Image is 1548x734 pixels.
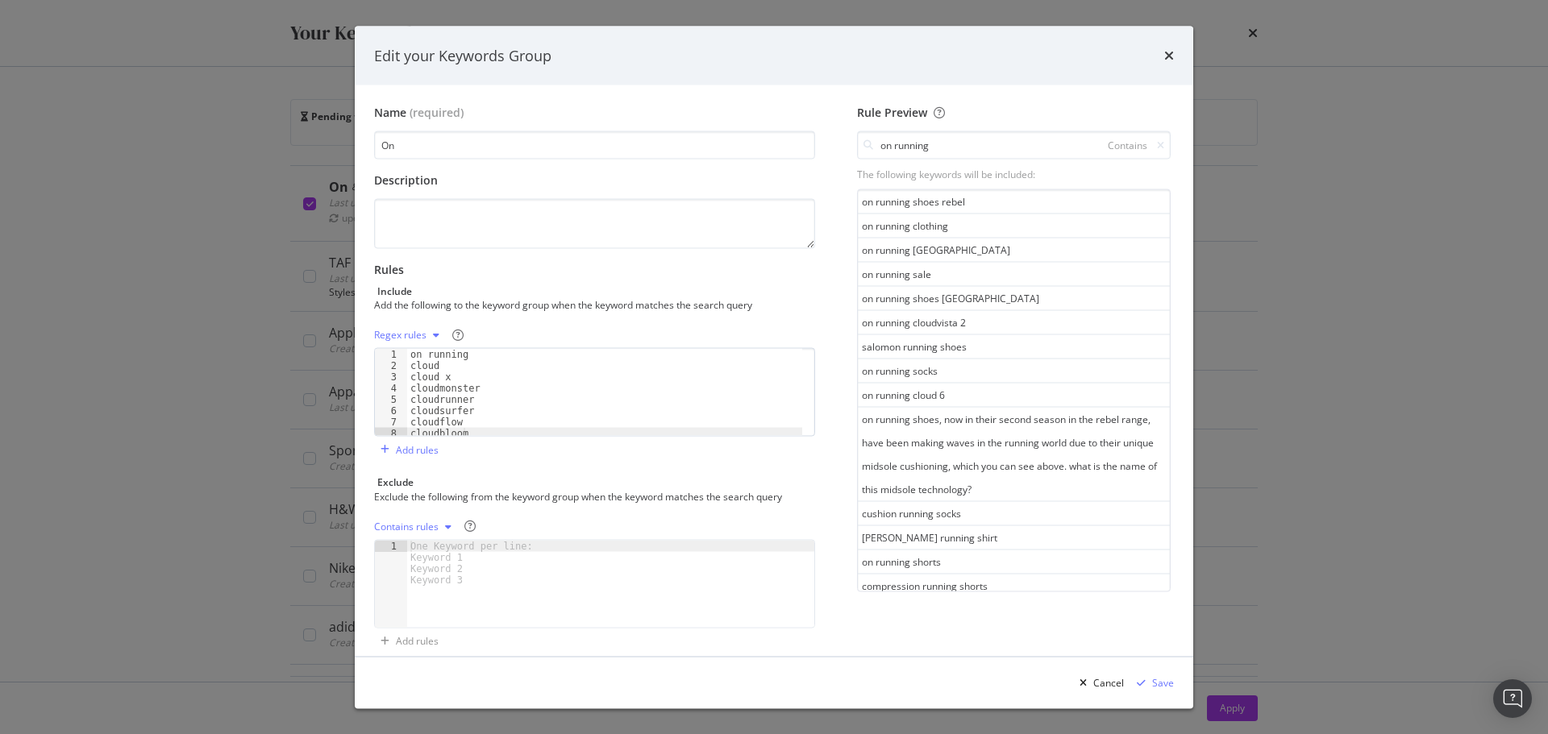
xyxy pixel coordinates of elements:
div: 6 [375,405,407,417]
div: on running cloud 6 [858,384,1170,408]
div: Edit your Keywords Group [374,45,551,66]
div: compression running shorts [858,574,1170,599]
div: on running shoes, now in their second season in the rebel range, have been making waves in the ru... [858,408,1170,502]
div: 1 [375,540,407,551]
div: on running cloudvista 2 [858,311,1170,335]
div: 2 [375,360,407,371]
input: Enter a name [374,131,815,160]
div: Name [374,105,406,121]
div: Add the following to the keyword group when the keyword matches the search query [374,298,812,312]
div: 5 [375,394,407,405]
div: Rules [374,262,815,278]
div: Include [377,284,412,298]
button: Add rules [374,437,439,462]
button: Save [1130,670,1174,695]
div: Save [1152,675,1174,689]
div: Open Intercom Messenger [1493,679,1532,718]
div: Cancel [1093,675,1124,689]
div: Rule Preview [857,105,1171,121]
input: Choose one of your rules to preview the keywords [857,131,1171,160]
div: modal [355,26,1193,708]
div: [PERSON_NAME] running shirt [858,526,1170,550]
div: cushion running socks [858,502,1170,526]
div: 4 [375,383,407,394]
div: Contains rules [374,521,439,531]
div: Add rules [396,442,439,456]
div: Regex rules [374,330,427,340]
div: Add rules [396,634,439,648]
div: One Keyword per line: Keyword 1 Keyword 2 Keyword 3 [407,540,542,585]
div: Contains [1108,139,1147,152]
div: on running [GEOGRAPHIC_DATA] [858,238,1170,263]
div: on running shoes [GEOGRAPHIC_DATA] [858,287,1170,311]
div: on running sale [858,263,1170,287]
div: on running socks [858,359,1170,384]
div: on running shoes rebel [858,190,1170,214]
div: Exclude [377,475,414,489]
button: Add rules [374,628,439,653]
div: Exclude the following from the keyword group when the keyword matches the search query [374,489,812,503]
div: salomon running shoes [858,335,1170,359]
div: on running shorts [858,550,1170,574]
div: on running clothing [858,214,1170,238]
div: Description [374,172,815,189]
button: Contains rules [374,513,458,539]
div: The following keywords will be included: [857,168,1171,181]
div: 1 [375,349,407,360]
div: times [1164,45,1174,66]
button: Cancel [1073,670,1124,695]
button: Regex rules [374,322,446,348]
span: (required) [410,105,464,121]
div: 8 [375,428,407,439]
div: 3 [375,371,407,383]
div: 7 [375,417,407,428]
